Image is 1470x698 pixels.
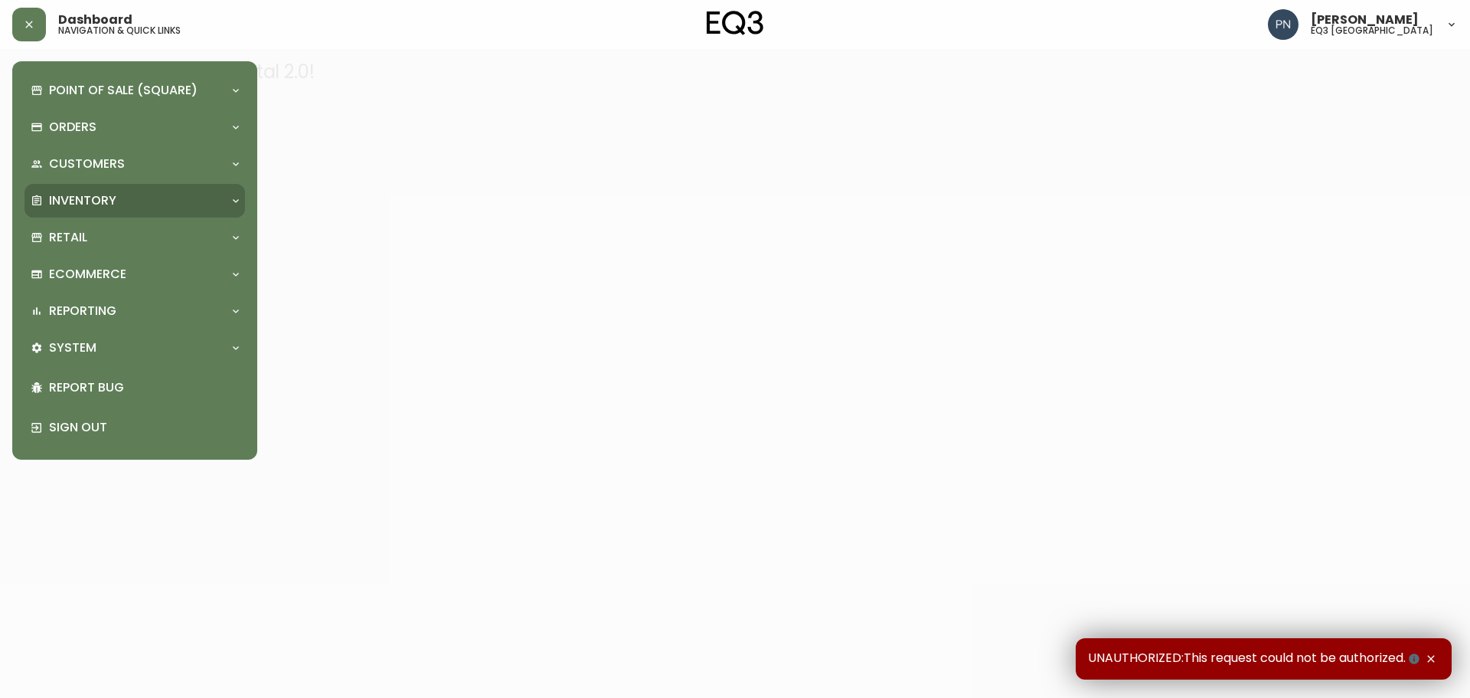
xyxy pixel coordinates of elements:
img: 496f1288aca128e282dab2021d4f4334 [1268,9,1298,40]
p: Point of Sale (Square) [49,82,198,99]
p: Orders [49,119,96,136]
img: logo [707,11,763,35]
div: Reporting [24,294,245,328]
p: Sign Out [49,419,239,436]
div: System [24,331,245,365]
div: Point of Sale (Square) [24,74,245,107]
div: Ecommerce [24,257,245,291]
p: Customers [49,156,125,172]
div: Orders [24,110,245,144]
span: UNAUTHORIZED:This request could not be authorized. [1088,650,1423,667]
p: System [49,339,96,356]
span: Dashboard [58,14,132,26]
p: Retail [49,229,87,246]
p: Report Bug [49,379,239,396]
p: Ecommerce [49,266,126,283]
div: Sign Out [24,408,245,447]
span: [PERSON_NAME] [1311,14,1419,26]
div: Retail [24,221,245,254]
h5: navigation & quick links [58,26,181,35]
h5: eq3 [GEOGRAPHIC_DATA] [1311,26,1433,35]
div: Customers [24,147,245,181]
p: Inventory [49,192,116,209]
div: Inventory [24,184,245,218]
div: Report Bug [24,368,245,408]
p: Reporting [49,303,116,320]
